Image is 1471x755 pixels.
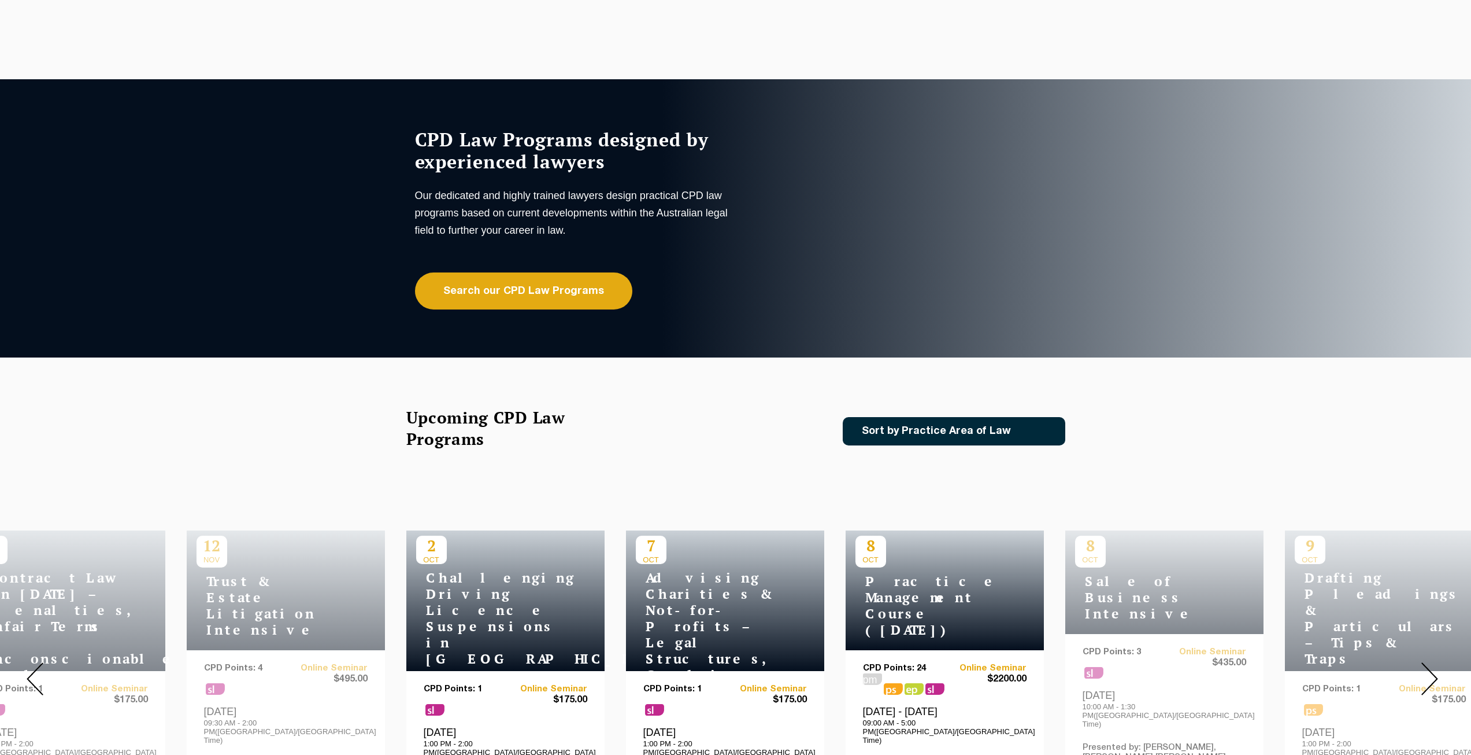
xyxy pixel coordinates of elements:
p: Our dedicated and highly trained lawyers design practical CPD law programs based on current devel... [415,187,733,239]
h4: Advising Charities & Not-for-Profits – Legal Structures, Compliance & Risk Management [636,570,780,716]
a: Online Seminar [725,684,807,694]
p: 09:00 AM - 5:00 PM([GEOGRAPHIC_DATA]/[GEOGRAPHIC_DATA] Time) [863,719,1027,745]
a: Search our CPD Law Programs [415,272,632,310]
h4: Challenging Driving Licence Suspensions in [GEOGRAPHIC_DATA] [416,570,561,667]
span: $2200.00 [944,673,1027,686]
p: 8 [855,536,886,555]
h1: CPD Law Programs designed by experienced lawyers [415,128,733,172]
span: ps [884,683,903,695]
a: Online Seminar [944,664,1027,673]
p: CPD Points: 1 [424,684,506,694]
span: ps [905,683,924,695]
h2: Upcoming CPD Law Programs [406,407,594,450]
p: 2 [416,536,447,555]
span: $175.00 [505,694,587,706]
span: sl [425,704,444,716]
img: Prev [27,662,43,695]
span: OCT [636,555,666,564]
span: $175.00 [725,694,807,706]
p: CPD Points: 24 [863,664,945,673]
span: OCT [416,555,447,564]
span: OCT [855,555,886,564]
span: sl [925,683,944,695]
h4: Practice Management Course ([DATE]) [855,573,1000,638]
img: Next [1421,662,1438,695]
img: Icon [1029,426,1043,436]
p: CPD Points: 1 [643,684,725,694]
span: pm [863,673,882,685]
div: [DATE] - [DATE] [863,705,1027,745]
a: Online Seminar [505,684,587,694]
a: Sort by Practice Area of Law [843,417,1065,445]
p: 7 [636,536,666,555]
span: sl [645,704,664,716]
